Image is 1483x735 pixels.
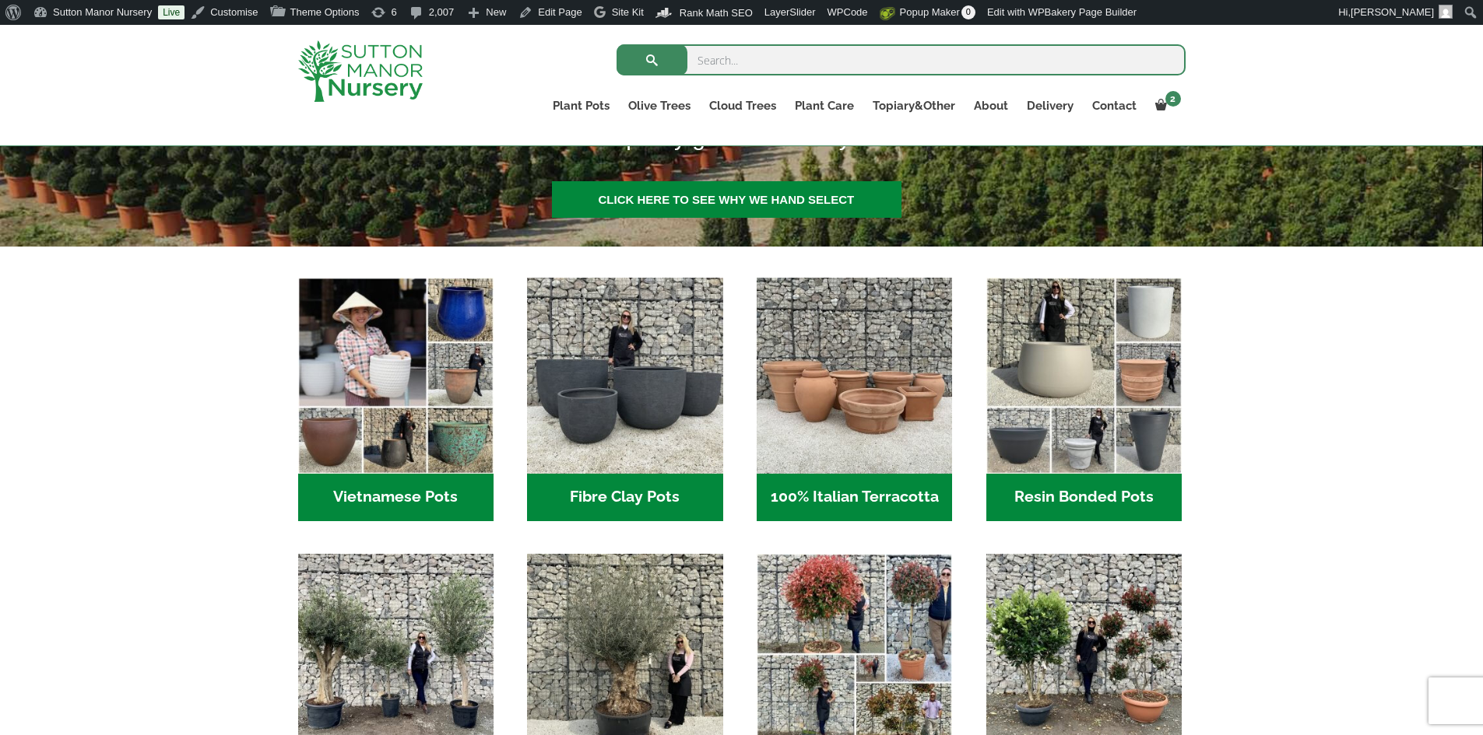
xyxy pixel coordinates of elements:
a: Visit product category Resin Bonded Pots [986,278,1182,521]
span: Rank Math SEO [680,7,753,19]
a: Plant Pots [543,95,619,117]
a: Visit product category 100% Italian Terracotta [757,278,952,521]
a: 2 [1146,95,1186,117]
img: Home - 1B137C32 8D99 4B1A AA2F 25D5E514E47D 1 105 c [757,278,952,473]
a: Topiary&Other [863,95,965,117]
img: Home - 8194B7A3 2818 4562 B9DD 4EBD5DC21C71 1 105 c 1 [527,278,722,473]
h2: Resin Bonded Pots [986,474,1182,522]
h2: 100% Italian Terracotta [757,474,952,522]
a: About [965,95,1017,117]
a: Visit product category Fibre Clay Pots [527,278,722,521]
h2: Fibre Clay Pots [527,474,722,522]
span: Site Kit [612,6,644,18]
a: Live [158,5,184,19]
span: 0 [961,5,975,19]
input: Search... [617,44,1186,75]
span: 2 [1165,91,1181,107]
h2: Vietnamese Pots [298,474,494,522]
a: Plant Care [785,95,863,117]
img: Home - 67232D1B A461 444F B0F6 BDEDC2C7E10B 1 105 c [986,278,1182,473]
img: logo [298,40,423,102]
img: Home - 6E921A5B 9E2F 4B13 AB99 4EF601C89C59 1 105 c [298,278,494,473]
a: Visit product category Vietnamese Pots [298,278,494,521]
span: [PERSON_NAME] [1351,6,1434,18]
a: Olive Trees [619,95,700,117]
a: Cloud Trees [700,95,785,117]
a: Contact [1083,95,1146,117]
a: Delivery [1017,95,1083,117]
